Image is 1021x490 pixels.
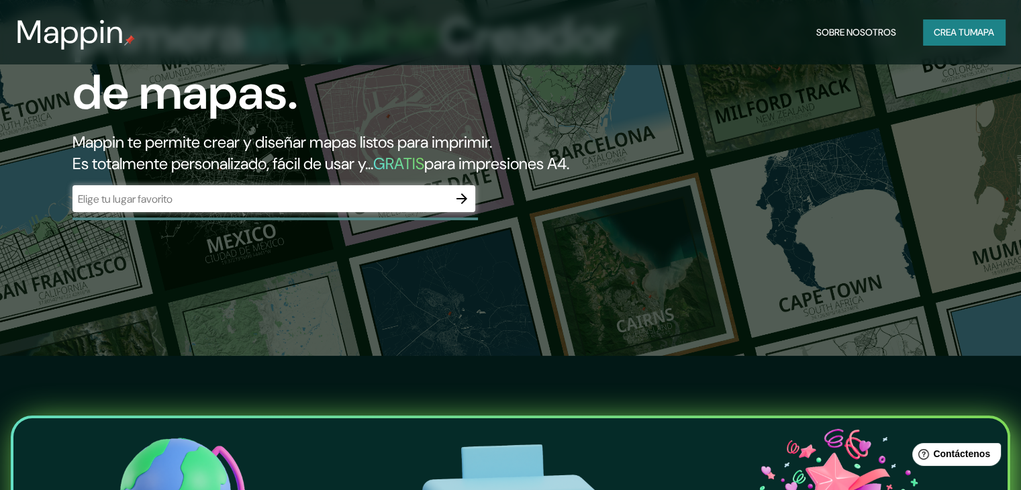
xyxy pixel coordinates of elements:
font: Es totalmente personalizado, fácil de usar y... [72,153,373,174]
font: Sobre nosotros [816,26,896,38]
font: mapa [970,26,994,38]
button: Sobre nosotros [811,19,902,45]
font: para impresiones A4. [424,153,569,174]
button: Crea tumapa [923,19,1005,45]
font: Crea tu [934,26,970,38]
img: pin de mapeo [124,35,135,46]
input: Elige tu lugar favorito [72,191,448,207]
font: GRATIS [373,153,424,174]
font: Mappin te permite crear y diseñar mapas listos para imprimir. [72,132,492,152]
font: Mappin [16,11,124,53]
iframe: Lanzador de widgets de ayuda [902,438,1006,475]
